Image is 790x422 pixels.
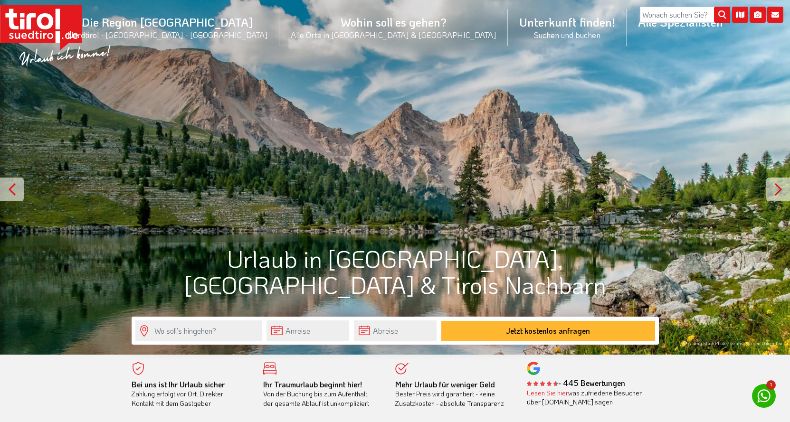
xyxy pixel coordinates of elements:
[508,4,627,50] a: Unterkunft finden!Suchen und buchen
[527,378,625,388] b: - 445 Bewertungen
[752,384,776,408] a: 1
[441,321,655,341] button: Jetzt kostenlos anfragen
[279,4,508,50] a: Wohin soll es gehen?Alle Orte in [GEOGRAPHIC_DATA] & [GEOGRAPHIC_DATA]
[267,320,349,341] input: Anreise
[354,320,437,341] input: Abreise
[56,4,279,50] a: Die Region [GEOGRAPHIC_DATA]Nordtirol - [GEOGRAPHIC_DATA] - [GEOGRAPHIC_DATA]
[291,29,496,40] small: Alle Orte in [GEOGRAPHIC_DATA] & [GEOGRAPHIC_DATA]
[767,7,783,23] i: Kontakt
[395,380,513,408] div: Bester Preis wird garantiert - keine Zusatzkosten - absolute Transparenz
[750,7,766,23] i: Fotogalerie
[732,7,748,23] i: Karte öffnen
[519,29,615,40] small: Suchen und buchen
[627,4,734,40] a: Alle Spezialisten
[135,320,262,341] input: Wo soll's hingehen?
[527,388,568,397] a: Lesen Sie hier
[640,7,730,23] input: Wonach suchen Sie?
[132,380,249,408] div: Zahlung erfolgt vor Ort. Direkter Kontakt mit dem Gastgeber
[263,380,381,408] div: Von der Buchung bis zum Aufenthalt, der gesamte Ablauf ist unkompliziert
[132,379,225,389] b: Bei uns ist Ihr Urlaub sicher
[527,388,645,407] div: was zufriedene Besucher über [DOMAIN_NAME] sagen
[766,380,776,390] span: 1
[395,379,495,389] b: Mehr Urlaub für weniger Geld
[263,379,362,389] b: Ihr Traumurlaub beginnt hier!
[67,29,268,40] small: Nordtirol - [GEOGRAPHIC_DATA] - [GEOGRAPHIC_DATA]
